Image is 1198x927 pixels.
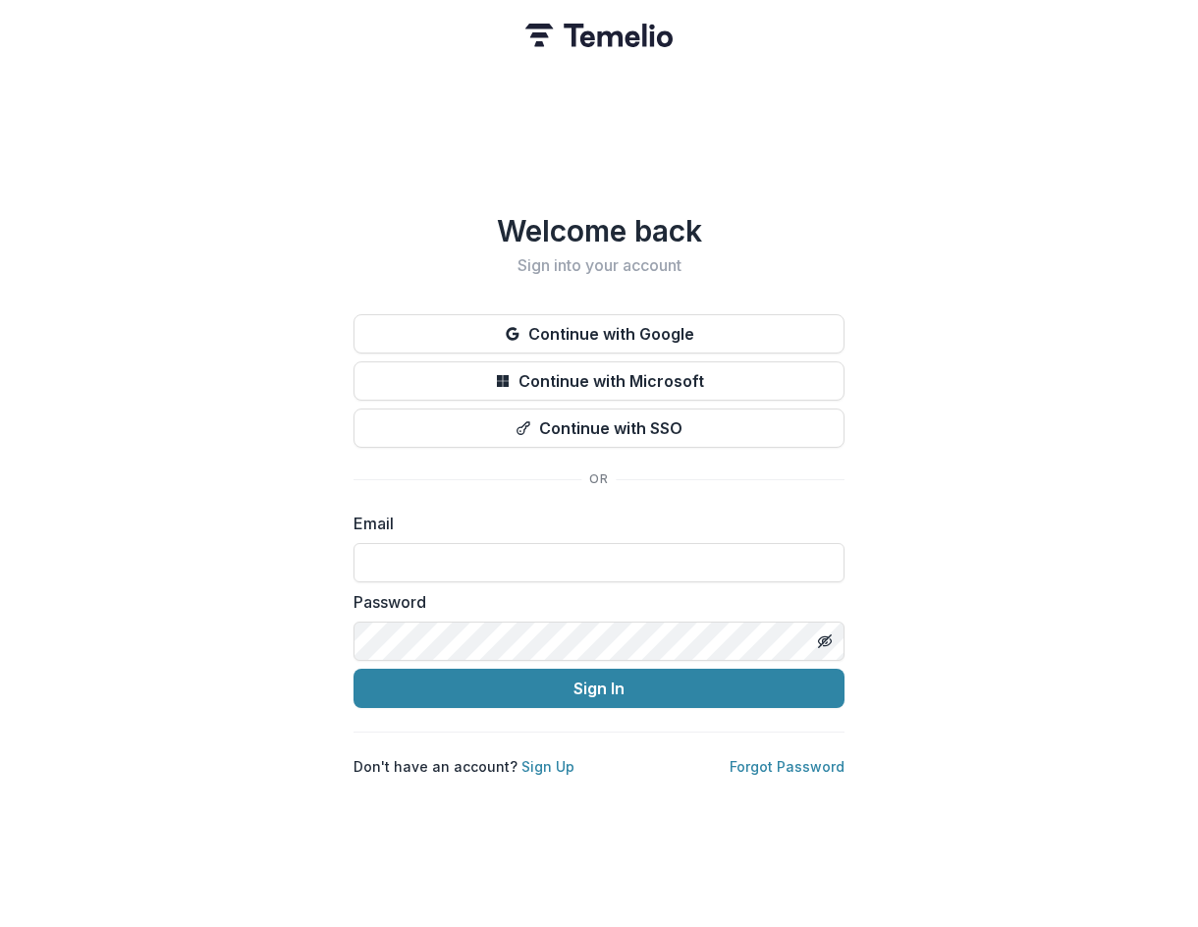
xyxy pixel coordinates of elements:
[809,626,841,657] button: Toggle password visibility
[354,314,844,354] button: Continue with Google
[354,361,844,401] button: Continue with Microsoft
[354,256,844,275] h2: Sign into your account
[525,24,673,47] img: Temelio
[354,669,844,708] button: Sign In
[730,758,844,775] a: Forgot Password
[521,758,574,775] a: Sign Up
[354,213,844,248] h1: Welcome back
[354,409,844,448] button: Continue with SSO
[354,512,833,535] label: Email
[354,590,833,614] label: Password
[354,756,574,777] p: Don't have an account?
